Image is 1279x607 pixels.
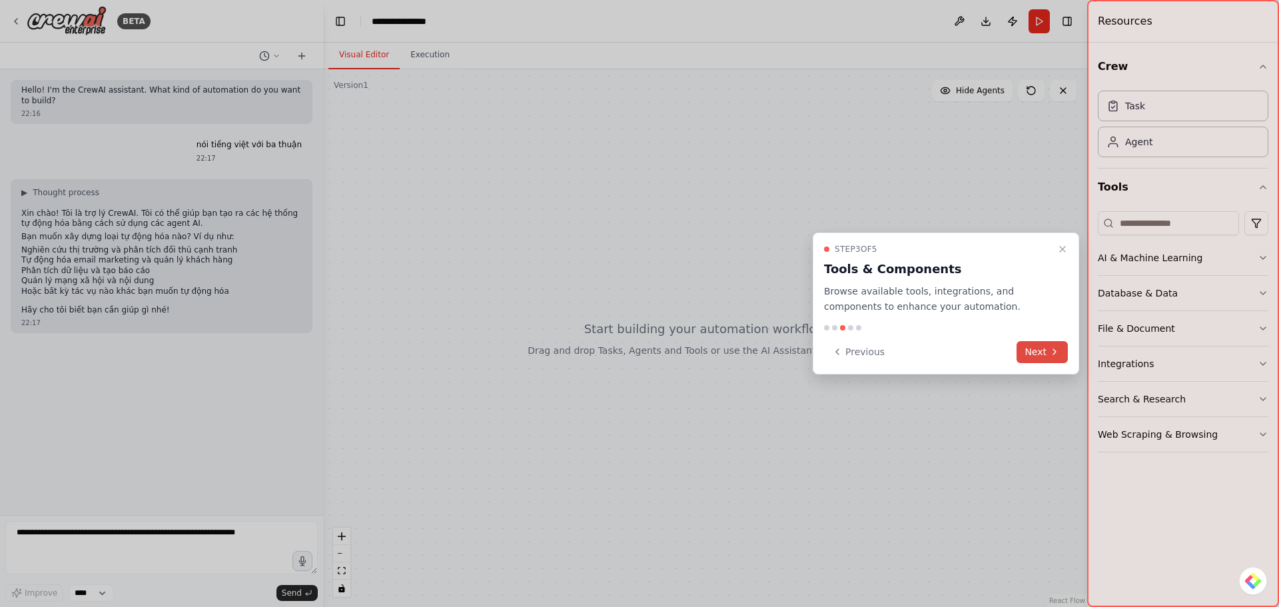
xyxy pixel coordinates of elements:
[1017,341,1068,363] button: Next
[1055,241,1070,257] button: Close walkthrough
[331,12,350,31] button: Hide left sidebar
[835,244,877,255] span: Step 3 of 5
[824,341,893,363] button: Previous
[824,284,1052,314] p: Browse available tools, integrations, and components to enhance your automation.
[824,260,1052,279] h3: Tools & Components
